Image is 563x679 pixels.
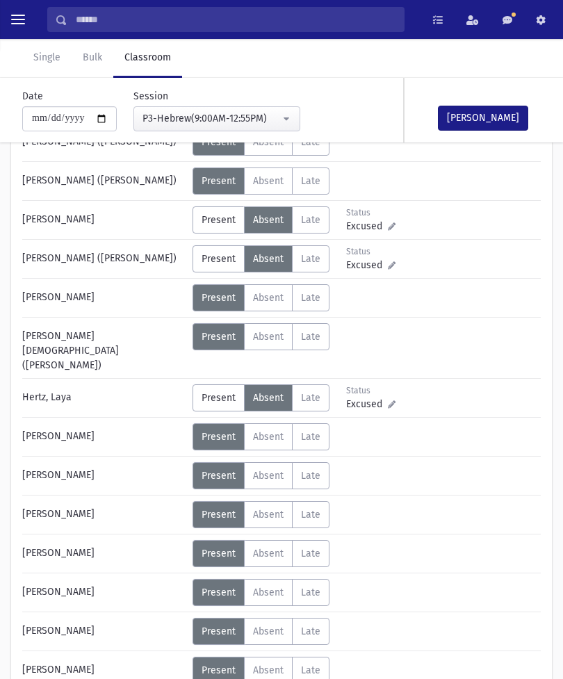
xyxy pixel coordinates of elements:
div: [PERSON_NAME] [15,618,193,645]
div: AttTypes [193,579,329,606]
span: Excused [346,258,388,272]
span: Present [202,509,236,521]
span: Present [202,214,236,226]
span: Absent [253,587,284,598]
span: Present [202,331,236,343]
div: Hertz, Laya [15,384,193,411]
span: Present [202,392,236,404]
div: [PERSON_NAME] [15,540,193,567]
span: Late [301,587,320,598]
span: Absent [253,331,284,343]
a: Bulk [72,39,113,78]
span: Late [301,392,320,404]
span: Present [202,175,236,187]
div: Status [346,206,408,219]
div: AttTypes [193,384,329,411]
label: Session [133,89,168,104]
div: AttTypes [193,540,329,567]
button: [PERSON_NAME] [438,106,528,131]
span: Absent [253,392,284,404]
input: Search [67,7,404,32]
button: P3-Hebrew(9:00AM-12:55PM) [133,106,300,131]
div: AttTypes [193,501,329,528]
div: AttTypes [193,206,329,234]
span: Late [301,292,320,304]
div: AttTypes [193,245,329,272]
div: [PERSON_NAME] [15,423,193,450]
div: AttTypes [193,284,329,311]
span: Excused [346,219,388,234]
span: Excused [346,397,388,411]
span: Absent [253,292,284,304]
div: AttTypes [193,323,329,350]
span: Late [301,331,320,343]
span: Present [202,292,236,304]
div: [PERSON_NAME] ([PERSON_NAME]) [15,167,193,195]
span: Late [301,253,320,265]
div: AttTypes [193,423,329,450]
span: Absent [253,175,284,187]
a: Classroom [113,39,182,78]
span: Late [301,509,320,521]
span: Late [301,470,320,482]
div: AttTypes [193,167,329,195]
div: AttTypes [193,462,329,489]
span: Late [301,431,320,443]
span: Absent [253,509,284,521]
span: Late [301,548,320,559]
span: Absent [253,431,284,443]
div: AttTypes [193,618,329,645]
span: Present [202,548,236,559]
div: [PERSON_NAME] [15,284,193,311]
div: [PERSON_NAME] [15,462,193,489]
div: [PERSON_NAME] [15,579,193,606]
span: Late [301,175,320,187]
div: P3-Hebrew(9:00AM-12:55PM) [142,111,280,126]
span: Absent [253,548,284,559]
div: Status [346,245,408,258]
span: Present [202,253,236,265]
span: Present [202,470,236,482]
span: Late [301,214,320,226]
span: Absent [253,214,284,226]
span: Absent [253,253,284,265]
div: [PERSON_NAME] [15,501,193,528]
div: [PERSON_NAME][DEMOGRAPHIC_DATA] ([PERSON_NAME]) [15,323,193,373]
div: [PERSON_NAME] ([PERSON_NAME]) [15,245,193,272]
span: Present [202,587,236,598]
a: Single [22,39,72,78]
button: toggle menu [6,7,31,32]
span: Absent [253,470,284,482]
span: Present [202,431,236,443]
div: Status [346,384,408,397]
label: Date [22,89,43,104]
div: [PERSON_NAME] [15,206,193,234]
